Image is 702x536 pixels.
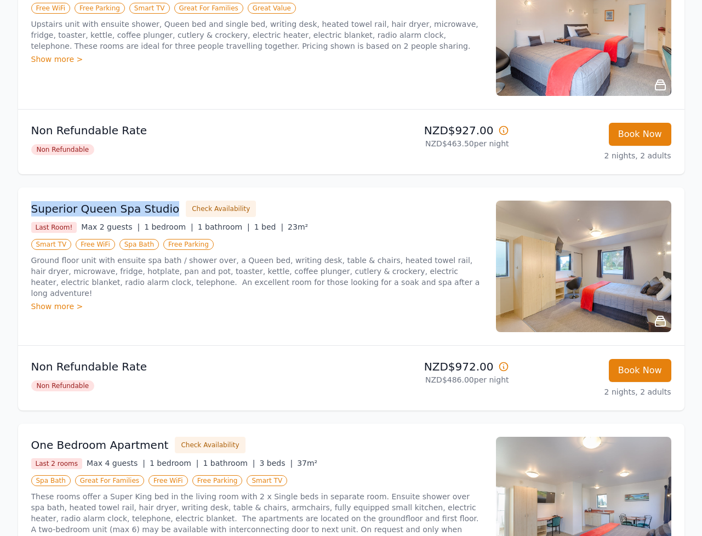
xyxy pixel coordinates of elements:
p: NZD$463.50 per night [356,138,509,149]
span: 23m² [288,223,308,231]
h3: Superior Queen Spa Studio [31,201,180,216]
button: Book Now [609,123,671,146]
span: Non Refundable [31,144,95,155]
p: NZD$486.00 per night [356,374,509,385]
span: Last Room! [31,222,77,233]
button: Check Availability [186,201,256,217]
span: Max 4 guests | [87,459,145,467]
span: 1 bedroom | [144,223,193,231]
div: Show more > [31,54,483,65]
span: Max 2 guests | [81,223,140,231]
span: Free WiFi [31,3,71,14]
span: 1 bathroom | [203,459,255,467]
span: Free Parking [192,475,243,486]
span: Smart TV [129,3,170,14]
span: Spa Bath [119,239,159,250]
span: Spa Bath [31,475,71,486]
p: Non Refundable Rate [31,359,347,374]
span: Free WiFi [149,475,188,486]
p: 2 nights, 2 adults [518,386,671,397]
button: Check Availability [175,437,245,453]
span: 3 beds | [260,459,293,467]
span: Non Refundable [31,380,95,391]
span: Great Value [248,3,296,14]
span: Free Parking [163,239,214,250]
span: Great For Families [75,475,144,486]
span: Smart TV [247,475,287,486]
span: Last 2 rooms [31,458,83,469]
span: 37m² [297,459,317,467]
p: NZD$927.00 [356,123,509,138]
p: Upstairs unit with ensuite shower, Queen bed and single bed, writing desk, heated towel rail, hai... [31,19,483,52]
span: 1 bathroom | [198,223,250,231]
span: Free WiFi [76,239,115,250]
span: 1 bedroom | [150,459,199,467]
div: Show more > [31,301,483,312]
p: Non Refundable Rate [31,123,347,138]
p: NZD$972.00 [356,359,509,374]
span: 1 bed | [254,223,283,231]
button: Book Now [609,359,671,382]
span: Free Parking [75,3,125,14]
p: 2 nights, 2 adults [518,150,671,161]
p: Ground floor unit with ensuite spa bath / shower over, a Queen bed, writing desk, table & chairs,... [31,255,483,299]
span: Great For Families [174,3,243,14]
span: Smart TV [31,239,72,250]
h3: One Bedroom Apartment [31,437,169,453]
